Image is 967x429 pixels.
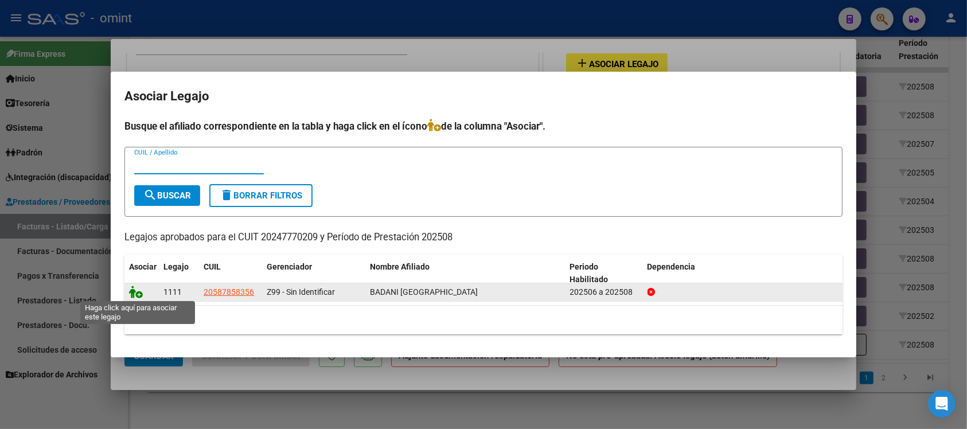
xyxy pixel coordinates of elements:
[267,287,335,297] span: Z99 - Sin Identificar
[159,255,199,292] datatable-header-cell: Legajo
[163,262,189,271] span: Legajo
[124,306,843,334] div: 1 registros
[124,255,159,292] datatable-header-cell: Asociar
[209,184,313,207] button: Borrar Filtros
[643,255,843,292] datatable-header-cell: Dependencia
[220,188,233,202] mat-icon: delete
[143,190,191,201] span: Buscar
[648,262,696,271] span: Dependencia
[204,262,221,271] span: CUIL
[199,255,262,292] datatable-header-cell: CUIL
[124,119,843,134] h4: Busque el afiliado correspondiente en la tabla y haga click en el ícono de la columna "Asociar".
[262,255,365,292] datatable-header-cell: Gerenciador
[143,188,157,202] mat-icon: search
[220,190,302,201] span: Borrar Filtros
[204,287,254,297] span: 20587858356
[928,390,956,418] div: Open Intercom Messenger
[124,85,843,107] h2: Asociar Legajo
[566,255,643,292] datatable-header-cell: Periodo Habilitado
[134,185,200,206] button: Buscar
[570,262,609,284] span: Periodo Habilitado
[365,255,566,292] datatable-header-cell: Nombre Afiliado
[129,262,157,271] span: Asociar
[163,287,182,297] span: 1111
[570,286,638,299] div: 202506 a 202508
[370,287,478,297] span: BADANI CUESTA SALVADOR
[124,231,843,245] p: Legajos aprobados para el CUIT 20247770209 y Período de Prestación 202508
[370,262,430,271] span: Nombre Afiliado
[267,262,312,271] span: Gerenciador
